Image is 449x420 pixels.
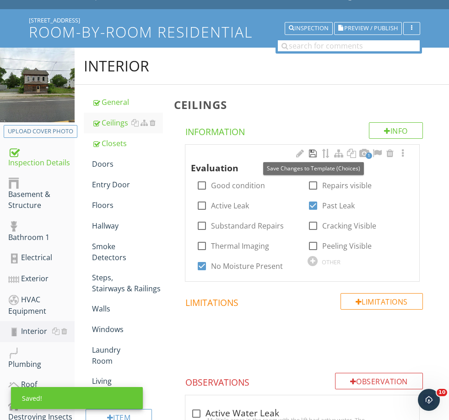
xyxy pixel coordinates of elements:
label: No Moisture Present [211,262,283,271]
h3: Ceilings [174,98,434,111]
span: Preview / Publish [344,26,398,32]
div: Walls [92,303,162,314]
h1: Room-by-Room Residential [29,24,420,40]
label: Substandard Repairs [211,221,284,230]
div: Observation [335,373,423,389]
span: 10 [437,389,447,396]
div: Plumbing [8,347,75,370]
div: Electrical [8,252,75,264]
button: Preview / Publish [334,22,402,35]
span: Save Changes to Template (Choices) [267,164,360,172]
h4: Information [185,122,423,138]
span: 1 [366,153,372,159]
div: Floors [92,200,162,211]
div: Hallway [92,220,162,231]
div: Info [369,122,423,139]
label: Cracking Visible [322,221,376,230]
div: Ceilings [92,117,162,128]
div: Basement & Structure [8,177,75,211]
div: Inspection [289,25,329,32]
input: search for comments [278,40,420,51]
h4: Limitations [185,293,423,309]
label: Peeling Visible [322,241,372,251]
div: Doors [92,158,162,169]
div: OTHER [322,258,341,266]
div: Laundry Room [92,344,162,366]
button: Upload cover photo [4,125,77,138]
div: General [92,97,162,108]
label: Active Leak [211,201,249,210]
div: Evaluation [191,148,403,175]
div: Roof [8,379,75,391]
div: Entry Door [92,179,162,190]
div: Windows [92,324,162,335]
h4: Observations [185,373,423,388]
label: Repairs visible [322,181,372,190]
div: Steps, Stairways & Railings [92,272,162,294]
a: Inspection [285,23,333,32]
button: Inspection [285,22,333,35]
div: Smoke Detectors [92,241,162,263]
div: Bathroom 1 [8,220,75,243]
label: Good condition [211,181,265,190]
div: Limitations [341,293,423,310]
div: Exterior [8,273,75,285]
div: Interior [84,57,149,75]
a: Preview / Publish [334,23,402,32]
div: HVAC Equipment [8,294,75,317]
div: Inspection Details [8,145,75,168]
div: [STREET_ADDRESS] [29,16,420,24]
label: Thermal Imaging [211,241,269,251]
div: Closets [92,138,162,149]
div: Interior [8,326,75,338]
div: Living Room [92,376,162,398]
div: Upload cover photo [8,127,73,136]
div: Saved! [11,387,143,409]
iframe: Intercom live chat [418,389,440,411]
label: Past Leak [322,201,355,210]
